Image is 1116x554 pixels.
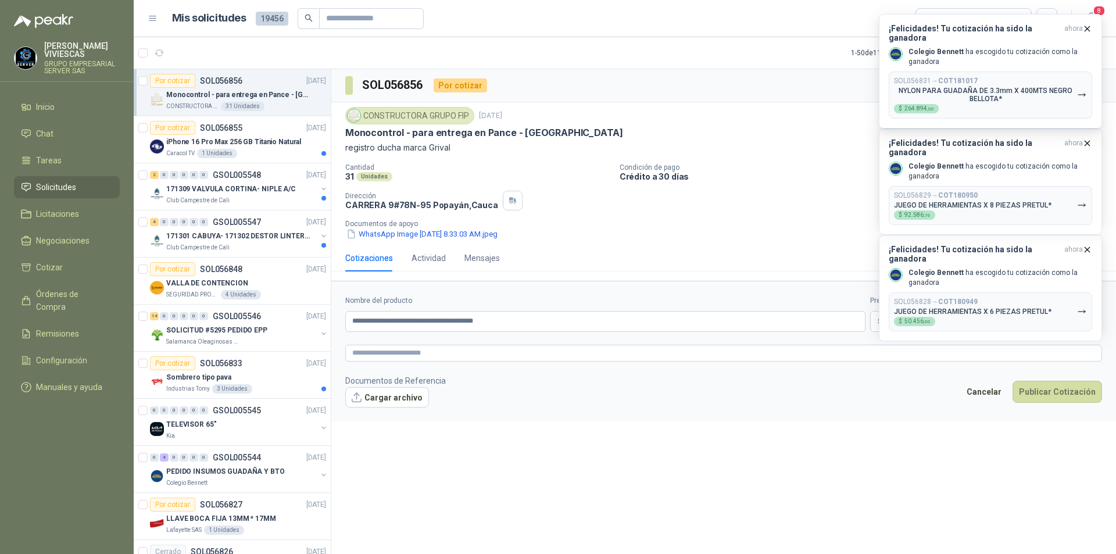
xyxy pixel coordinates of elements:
p: SEGURIDAD PROVISER LTDA [166,290,219,299]
button: ¡Felicidades! Tu cotización ha sido la ganadoraahora Company LogoColegio Bennett ha escogido tu c... [879,14,1102,128]
p: TELEVISOR 65" [166,419,216,430]
p: Dirección [345,192,498,200]
a: Solicitudes [14,176,120,198]
h1: Mis solicitudes [172,10,246,27]
div: 2 [150,171,159,179]
span: ,00 [927,106,934,112]
img: Company Logo [889,48,902,60]
button: Publicar Cotización [1013,381,1102,403]
span: ahora [1064,24,1083,42]
p: [DATE] [306,311,326,322]
img: Company Logo [150,422,164,436]
h3: ¡Felicidades! Tu cotización ha sido la ganadora [889,138,1060,157]
b: COT180949 [938,298,978,306]
span: ahora [1064,245,1083,263]
p: CONSTRUCTORA GRUPO FIP [166,102,219,111]
img: Company Logo [150,469,164,483]
p: [PERSON_NAME] VIVIESCAS [44,42,120,58]
div: 0 [180,218,188,226]
p: SOLICITUD #5295 PEDIDO EPP [166,325,267,336]
div: 0 [150,453,159,462]
p: SOL056827 [200,501,242,509]
div: 0 [199,312,208,320]
p: 31 [345,171,354,181]
p: GSOL005547 [213,218,261,226]
p: Documentos de Referencia [345,374,446,387]
a: Configuración [14,349,120,371]
div: 3 Unidades [212,384,252,394]
a: 2 0 0 0 0 0 GSOL005548[DATE] Company Logo171309 VALVULA CORTINA- NIPLE A/CClub Campestre de Cali [150,168,328,205]
p: JUEGO DE HERRAMIENTAS X 8 PIEZAS PRETUL* [894,201,1051,209]
div: 0 [189,406,198,414]
div: Mensajes [464,252,500,265]
p: iPhone 16 Pro Max 256 GB Titanio Natural [166,137,301,148]
span: Cotizar [36,261,63,274]
button: Cargar archivo [345,387,429,408]
img: Company Logo [150,516,164,530]
p: Salamanca Oleaginosas SAS [166,337,239,346]
p: 171301 CABUYA- 171302 DESTOR LINTER- 171305 PINZA [166,231,311,242]
a: 4 0 0 0 0 0 GSOL005547[DATE] Company Logo171301 CABUYA- 171302 DESTOR LINTER- 171305 PINZAClub Ca... [150,215,328,252]
span: Remisiones [36,327,79,340]
div: 0 [170,171,178,179]
a: 0 4 0 0 0 0 GSOL005544[DATE] Company LogoPEDIDO INSUMOS GUADAÑA Y BTOColegio Bennett [150,451,328,488]
div: 0 [180,312,188,320]
p: [DATE] [306,76,326,87]
div: 0 [170,312,178,320]
button: Cancelar [960,381,1008,403]
div: 1 Unidades [204,526,244,535]
div: 0 [170,218,178,226]
a: Negociaciones [14,230,120,252]
p: Kia [166,431,175,441]
p: Club Campestre de Cali [166,243,230,252]
a: Por cotizarSOL056856[DATE] Company LogoMonocontrol - para entrega en Pance - [GEOGRAPHIC_DATA]CON... [134,69,331,116]
div: $ [894,317,935,326]
p: Documentos de apoyo [345,220,1111,228]
div: 0 [160,218,169,226]
p: LLAVE BOCA FIJA 13MM * 17MM [166,513,276,524]
button: SOL056829→COT180950JUEGO DE HERRAMIENTAS X 8 PIEZAS PRETUL*$92.586,76 [889,186,1092,225]
b: COT180950 [938,191,978,199]
a: Por cotizarSOL056855[DATE] Company LogoiPhone 16 Pro Max 256 GB Titanio NaturalCaracol TV1 Unidades [134,116,331,163]
img: Company Logo [150,187,164,201]
label: Precio [870,295,928,306]
p: ha escogido tu cotización como la ganadora [908,162,1092,181]
p: $9.812.740,00 [870,311,928,332]
p: Club Campestre de Cali [166,196,230,205]
div: 0 [160,171,169,179]
div: 31 Unidades [221,102,264,111]
span: ,76 [924,213,931,218]
span: ahora [1064,138,1083,157]
button: WhatsApp Image [DATE] 8.33.03 AM.jpeg [345,228,499,240]
div: 4 [160,453,169,462]
button: SOL056828→COT180949JUEGO DE HERRAMIENTAS X 6 PIEZAS PRETUL*$50.456,00 [889,292,1092,331]
b: COT181017 [938,77,978,85]
p: [DATE] [479,110,502,121]
p: GSOL005546 [213,312,261,320]
img: Company Logo [150,375,164,389]
span: Manuales y ayuda [36,381,102,394]
p: Caracol TV [166,149,195,158]
div: 0 [189,218,198,226]
div: 0 [189,312,198,320]
p: registro ducha marca Grival [345,141,1102,154]
div: 0 [189,453,198,462]
div: 0 [189,171,198,179]
h3: SOL056856 [362,76,424,94]
p: Colegio Bennett [166,478,208,488]
p: Cantidad [345,163,610,171]
div: Por cotizar [150,262,195,276]
a: Inicio [14,96,120,118]
a: 14 0 0 0 0 0 GSOL005546[DATE] Company LogoSOLICITUD #5295 PEDIDO EPPSalamanca Oleaginosas SAS [150,309,328,346]
button: ¡Felicidades! Tu cotización ha sido la ganadoraahora Company LogoColegio Bennett ha escogido tu c... [879,235,1102,341]
div: 0 [180,406,188,414]
div: 14 [150,312,159,320]
p: GSOL005544 [213,453,261,462]
a: Remisiones [14,323,120,345]
p: [DATE] [306,405,326,416]
span: Tareas [36,154,62,167]
p: SOL056856 [200,77,242,85]
span: Negociaciones [36,234,90,247]
span: ,00 [924,319,931,324]
span: Solicitudes [36,181,76,194]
